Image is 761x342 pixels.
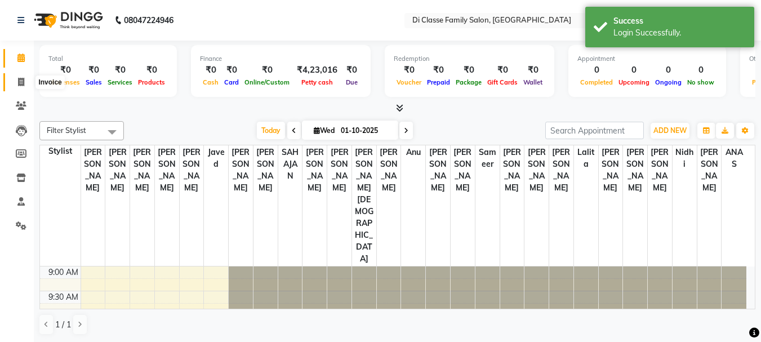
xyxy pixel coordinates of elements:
span: Products [135,78,168,86]
span: ANAS [722,145,746,171]
div: ₹0 [48,64,83,77]
span: [PERSON_NAME] [451,145,475,195]
span: [PERSON_NAME] [623,145,647,195]
div: ₹0 [200,64,221,77]
span: [PERSON_NAME] [130,145,154,195]
div: ₹0 [342,64,362,77]
span: [PERSON_NAME] [524,145,549,195]
span: [PERSON_NAME] [327,145,351,195]
button: ADD NEW [651,123,689,139]
div: 0 [684,64,717,77]
span: Sales [83,78,105,86]
span: Petty cash [299,78,336,86]
span: [PERSON_NAME] [180,145,204,195]
span: [PERSON_NAME][DEMOGRAPHIC_DATA] [352,145,376,266]
span: SAHAJAN [278,145,302,183]
span: Gift Cards [484,78,520,86]
div: ₹0 [520,64,545,77]
div: Login Successfully. [613,27,746,39]
div: 9:00 AM [46,267,81,278]
span: Filter Stylist [47,126,86,135]
div: 0 [652,64,684,77]
span: Nidhi [673,145,697,171]
span: [PERSON_NAME] [599,145,623,195]
div: Stylist [40,145,81,157]
span: Javed [204,145,228,171]
div: ₹4,23,016 [292,64,342,77]
input: 2025-10-01 [337,122,394,139]
span: Voucher [394,78,424,86]
div: Redemption [394,54,545,64]
span: 1 / 1 [55,319,71,331]
span: Online/Custom [242,78,292,86]
input: Search Appointment [545,122,644,139]
span: lalita [574,145,598,171]
span: Due [343,78,361,86]
div: ₹0 [135,64,168,77]
img: logo [29,5,106,36]
div: ₹0 [221,64,242,77]
span: [PERSON_NAME] [426,145,450,195]
div: 9:30 AM [46,291,81,303]
span: No show [684,78,717,86]
span: ADD NEW [653,126,687,135]
div: Total [48,54,168,64]
span: Prepaid [424,78,453,86]
div: ₹0 [83,64,105,77]
span: [PERSON_NAME] [377,145,401,195]
div: ₹0 [453,64,484,77]
div: ₹0 [242,64,292,77]
div: Invoice [35,75,64,89]
div: 0 [577,64,616,77]
span: Completed [577,78,616,86]
span: Card [221,78,242,86]
span: Ongoing [652,78,684,86]
span: [PERSON_NAME] [253,145,278,195]
span: [PERSON_NAME] [500,145,524,195]
span: [PERSON_NAME] [549,145,573,195]
span: Upcoming [616,78,652,86]
span: Services [105,78,135,86]
span: Package [453,78,484,86]
span: Sameer [475,145,500,171]
span: Anu [401,145,425,159]
span: [PERSON_NAME] [155,145,179,195]
div: ₹0 [484,64,520,77]
span: Cash [200,78,221,86]
span: [PERSON_NAME] [81,145,105,195]
span: [PERSON_NAME] [648,145,672,195]
div: ₹0 [394,64,424,77]
span: [PERSON_NAME] [229,145,253,195]
div: 0 [616,64,652,77]
b: 08047224946 [124,5,173,36]
div: Finance [200,54,362,64]
div: Success [613,15,746,27]
span: [PERSON_NAME] [302,145,327,195]
div: ₹0 [105,64,135,77]
span: Wed [311,126,337,135]
div: Appointment [577,54,717,64]
span: Today [257,122,285,139]
span: [PERSON_NAME] [105,145,130,195]
span: Wallet [520,78,545,86]
span: [PERSON_NAME] [697,145,722,195]
div: ₹0 [424,64,453,77]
